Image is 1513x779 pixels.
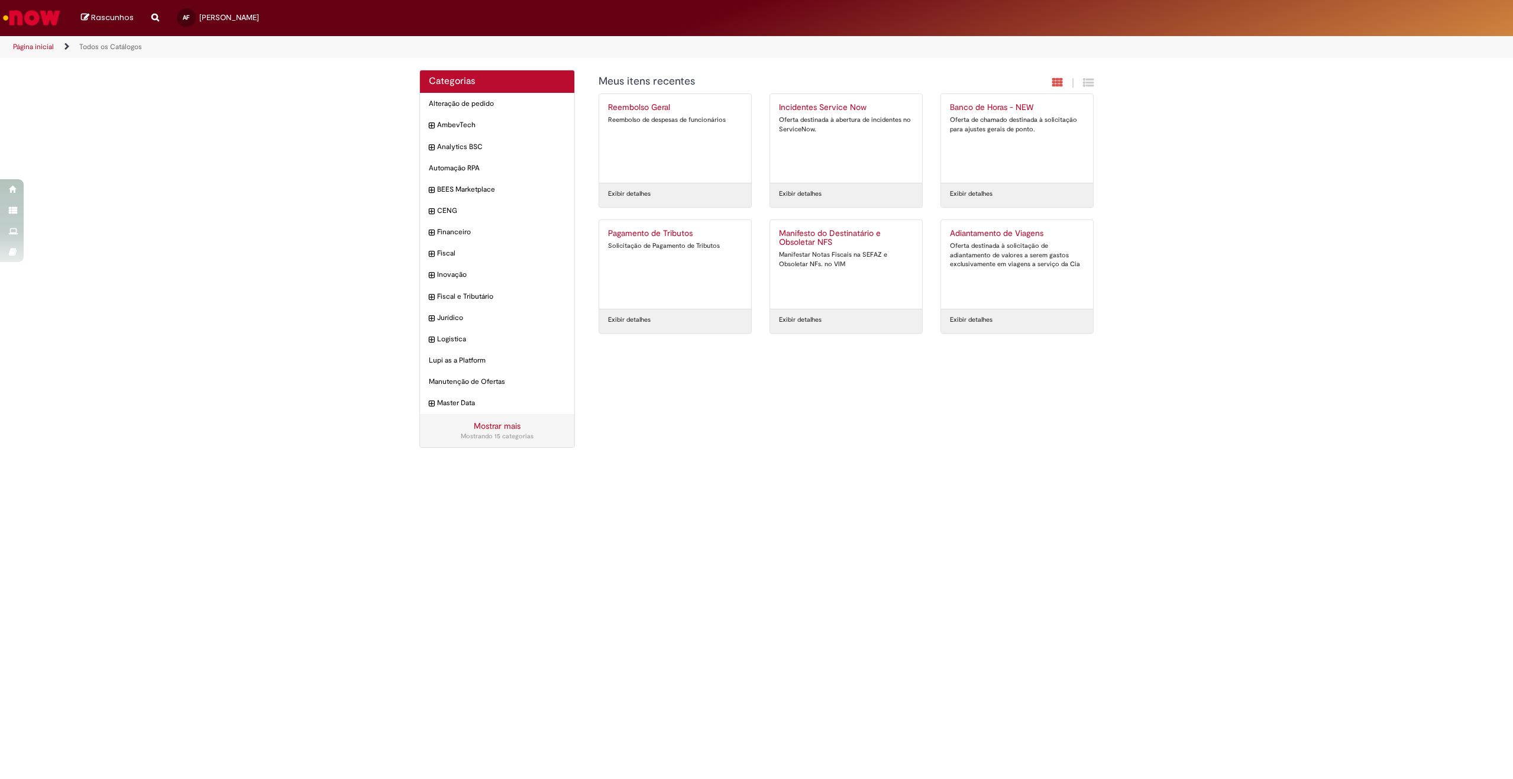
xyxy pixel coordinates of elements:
a: Exibir detalhes [779,315,822,325]
img: ServiceNow [1,6,62,30]
span: [PERSON_NAME] [199,12,259,22]
i: expandir categoria Jurídico [429,313,434,325]
span: Fiscal e Tributário [437,292,565,302]
i: expandir categoria BEES Marketplace [429,185,434,196]
span: Logistica [437,334,565,344]
a: Reembolso Geral Reembolso de despesas de funcionários [599,94,751,183]
span: | [1072,76,1074,90]
span: Automação RPA [429,163,565,173]
div: Automação RPA [420,157,574,179]
span: Rascunhos [91,12,134,23]
i: expandir categoria CENG [429,206,434,218]
div: Mostrando 15 categorias [429,432,565,441]
a: Exibir detalhes [608,189,651,199]
div: expandir categoria Fiscal e Tributário Fiscal e Tributário [420,286,574,308]
div: Oferta destinada à solicitação de adiantamento de valores a serem gastos exclusivamente em viagen... [950,241,1084,269]
i: expandir categoria Financeiro [429,227,434,239]
span: CENG [437,206,565,216]
div: Reembolso de despesas de funcionários [608,115,742,125]
a: Exibir detalhes [608,315,651,325]
a: Pagamento de Tributos Solicitação de Pagamento de Tributos [599,220,751,309]
span: BEES Marketplace [437,185,565,195]
i: expandir categoria AmbevTech [429,120,434,132]
a: Adiantamento de Viagens Oferta destinada à solicitação de adiantamento de valores a serem gastos ... [941,220,1093,309]
ul: Trilhas de página [9,36,1000,58]
span: AmbevTech [437,120,565,130]
div: expandir categoria Financeiro Financeiro [420,221,574,243]
span: Alteração de pedido [429,99,565,109]
a: Página inicial [13,42,54,51]
span: Master Data [437,398,565,408]
div: expandir categoria Logistica Logistica [420,328,574,350]
a: Incidentes Service Now Oferta destinada à abertura de incidentes no ServiceNow. [770,94,922,183]
h2: Pagamento de Tributos [608,229,742,238]
span: Jurídico [437,313,565,323]
i: expandir categoria Analytics BSC [429,142,434,154]
a: Manifesto do Destinatário e Obsoletar NFS Manifestar Notas Fiscais na SEFAZ e Obsoletar NFs. no VIM [770,220,922,309]
div: Oferta de chamado destinada à solicitação para ajustes gerais de ponto. [950,115,1084,134]
span: Manutenção de Ofertas [429,377,565,387]
a: Exibir detalhes [779,189,822,199]
span: Lupi as a Platform [429,355,565,366]
a: Banco de Horas - NEW Oferta de chamado destinada à solicitação para ajustes gerais de ponto. [941,94,1093,183]
i: expandir categoria Fiscal [429,248,434,260]
div: expandir categoria Master Data Master Data [420,392,574,414]
div: expandir categoria CENG CENG [420,200,574,222]
div: Solicitação de Pagamento de Tributos [608,241,742,251]
a: Rascunhos [81,12,134,24]
a: Exibir detalhes [950,189,992,199]
h2: Incidentes Service Now [779,103,913,112]
i: expandir categoria Master Data [429,398,434,410]
div: expandir categoria Inovação Inovação [420,264,574,286]
i: expandir categoria Logistica [429,334,434,346]
i: Exibição de grade [1083,77,1094,88]
div: expandir categoria Fiscal Fiscal [420,243,574,264]
div: expandir categoria Jurídico Jurídico [420,307,574,329]
div: Manutenção de Ofertas [420,371,574,393]
span: AF [183,14,189,21]
a: Mostrar mais [474,421,521,431]
h2: Adiantamento de Viagens [950,229,1084,238]
i: expandir categoria Fiscal e Tributário [429,292,434,303]
a: Todos os Catálogos [79,42,142,51]
div: expandir categoria AmbevTech AmbevTech [420,114,574,136]
span: Fiscal [437,248,565,258]
span: Inovação [437,270,565,280]
span: Analytics BSC [437,142,565,152]
div: Manifestar Notas Fiscais na SEFAZ e Obsoletar NFs. no VIM [779,250,913,269]
i: Exibição em cartão [1052,77,1063,88]
h2: Banco de Horas - NEW [950,103,1084,112]
h1: {"description":"","title":"Meus itens recentes"} Categoria [599,76,966,88]
h2: Categorias [429,76,565,87]
h2: Reembolso Geral [608,103,742,112]
a: Exibir detalhes [950,315,992,325]
h2: Manifesto do Destinatário e Obsoletar NFS [779,229,913,248]
span: Financeiro [437,227,565,237]
div: Oferta destinada à abertura de incidentes no ServiceNow. [779,115,913,134]
div: Lupi as a Platform [420,350,574,371]
div: expandir categoria Analytics BSC Analytics BSC [420,136,574,158]
div: expandir categoria BEES Marketplace BEES Marketplace [420,179,574,201]
div: Alteração de pedido [420,93,574,115]
ul: Categorias [420,93,574,414]
i: expandir categoria Inovação [429,270,434,282]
